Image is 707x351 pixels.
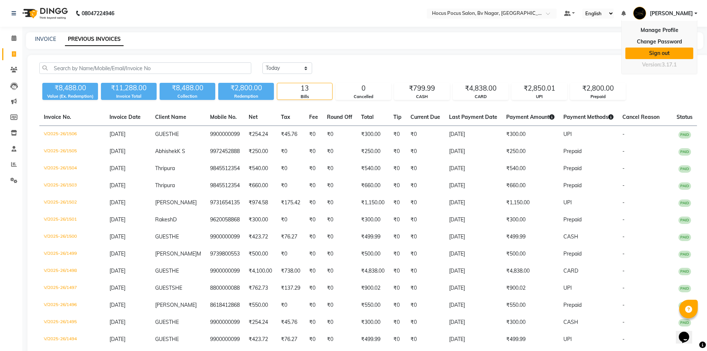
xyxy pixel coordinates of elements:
td: [DATE] [445,160,502,177]
span: GUEST [155,267,172,274]
td: 9731654135 [206,194,244,211]
div: CARD [453,94,508,100]
td: V/2025-26/1498 [39,263,105,280]
td: ₹0 [305,194,323,211]
td: ₹300.00 [244,211,276,228]
td: ₹0 [305,228,323,246]
td: 8800000088 [206,280,244,297]
td: ₹540.00 [244,160,276,177]
td: ₹300.00 [357,126,389,143]
span: [DATE] [109,148,125,155]
td: ₹0 [406,280,445,297]
span: [PERSON_NAME] [155,199,197,206]
span: - [622,148,625,155]
span: Client Name [155,114,186,120]
span: [DATE] [109,285,125,291]
td: ₹0 [323,177,357,194]
td: ₹0 [389,331,406,348]
td: 9845512354 [206,177,244,194]
td: ₹0 [389,297,406,314]
td: ₹762.73 [244,280,276,297]
td: ₹499.99 [357,331,389,348]
div: Collection [160,93,215,100]
td: 9739800553 [206,246,244,263]
td: ₹0 [323,280,357,297]
td: ₹0 [276,160,305,177]
span: Total [361,114,374,120]
span: - [622,233,625,240]
span: [DATE] [109,302,125,308]
span: GUEST [155,336,172,342]
td: ₹0 [323,314,357,331]
td: V/2025-26/1505 [39,143,105,160]
span: K S [177,148,185,155]
span: GUEST [155,319,172,325]
a: Change Password [625,36,693,48]
td: ₹0 [389,280,406,297]
td: ₹0 [276,246,305,263]
span: CASH [563,319,578,325]
span: - [622,131,625,137]
span: [PERSON_NAME] [155,250,197,257]
a: Sign out [625,48,693,59]
td: [DATE] [445,194,502,211]
td: ₹0 [389,211,406,228]
td: ₹300.00 [357,314,389,331]
td: ₹0 [406,314,445,331]
span: [DATE] [109,319,125,325]
td: ₹0 [323,160,357,177]
td: V/2025-26/1494 [39,331,105,348]
span: PAID [678,148,691,156]
span: Tip [393,114,402,120]
td: ₹0 [389,194,406,211]
td: ₹76.27 [276,331,305,348]
td: ₹0 [305,177,323,194]
td: ₹0 [389,177,406,194]
td: 9900000099 [206,126,244,143]
td: ₹0 [389,314,406,331]
div: ₹2,800.00 [570,83,625,94]
span: Current Due [410,114,440,120]
span: Cancel Reason [622,114,659,120]
span: CARD [563,267,578,274]
input: Search by Name/Mobile/Email/Invoice No [39,62,251,74]
span: - [622,336,625,342]
span: Prepaid [563,165,582,172]
td: ₹4,838.00 [357,263,389,280]
span: Fee [309,114,318,120]
span: GUEST [155,233,172,240]
div: CASH [395,94,449,100]
span: GUEST [155,285,172,291]
td: ₹0 [305,314,323,331]
td: [DATE] [445,331,502,348]
span: D [173,216,177,223]
td: V/2025-26/1500 [39,228,105,246]
td: ₹0 [305,263,323,280]
td: V/2025-26/1497 [39,280,105,297]
span: - [622,182,625,189]
span: PAID [678,217,691,224]
td: ₹0 [276,177,305,194]
span: UPI [563,199,572,206]
td: ₹0 [406,160,445,177]
td: ₹0 [276,297,305,314]
span: [DATE] [109,165,125,172]
td: ₹0 [323,194,357,211]
span: SHE [172,285,182,291]
td: ₹0 [406,246,445,263]
td: ₹175.42 [276,194,305,211]
td: ₹250.00 [357,143,389,160]
td: ₹0 [389,228,406,246]
td: ₹0 [305,331,323,348]
span: - [622,250,625,257]
div: ₹2,800.00 [218,83,274,93]
td: [DATE] [445,280,502,297]
td: ₹0 [406,297,445,314]
span: PAID [678,131,691,139]
div: Prepaid [570,94,625,100]
td: 9900000099 [206,263,244,280]
td: ₹0 [389,246,406,263]
td: ₹550.00 [244,297,276,314]
span: [PERSON_NAME] [650,10,693,17]
td: V/2025-26/1506 [39,126,105,143]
